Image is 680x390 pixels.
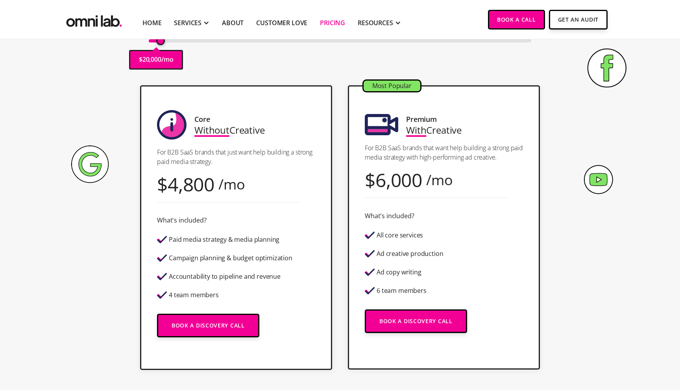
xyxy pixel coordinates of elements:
img: Omni Lab: B2B SaaS Demand Generation Agency [65,10,124,29]
div: What's included? [365,211,414,221]
p: 20,000 [142,54,161,65]
div: $ [157,179,168,189]
div: Paid media strategy & media planning [169,236,279,243]
div: Ad creative production [377,250,443,257]
a: Home [142,18,161,28]
div: Accountability to pipeline and revenue [169,273,281,280]
div: Core [194,114,210,125]
a: home [65,10,124,29]
div: Campaign planning & budget optimization [169,255,292,261]
div: 4,800 [168,179,214,189]
a: About [222,18,244,28]
p: /mo [161,54,174,65]
a: Book a Discovery Call [365,309,467,333]
div: $ [365,175,375,185]
div: 6 team members [377,287,427,294]
a: Book a Discovery Call [157,314,259,337]
div: /mo [426,175,453,185]
div: Premium [406,114,437,125]
div: Creative [406,125,462,135]
a: Pricing [320,18,345,28]
div: SERVICES [174,18,201,28]
a: Get An Audit [549,10,608,29]
a: Book a Call [488,10,545,29]
div: Creative [194,125,265,135]
iframe: Chat Widget [538,299,680,390]
span: Without [194,123,229,136]
p: For B2B SaaS brands that just want help building a strong paid media strategy. [157,147,315,166]
div: 6,000 [375,175,422,185]
div: /mo [218,179,245,189]
div: RESOURCES [358,18,393,28]
div: Ad copy writing [377,269,421,276]
p: $ [139,54,142,65]
div: What's included? [157,215,206,226]
a: Customer Love [256,18,307,28]
p: For B2B SaaS brands that want help building a strong paid media strategy with high-performing ad ... [365,143,523,162]
span: With [406,123,426,136]
div: 4 team members [169,292,219,298]
div: All core services [377,232,423,239]
div: Most Popular [364,81,420,91]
